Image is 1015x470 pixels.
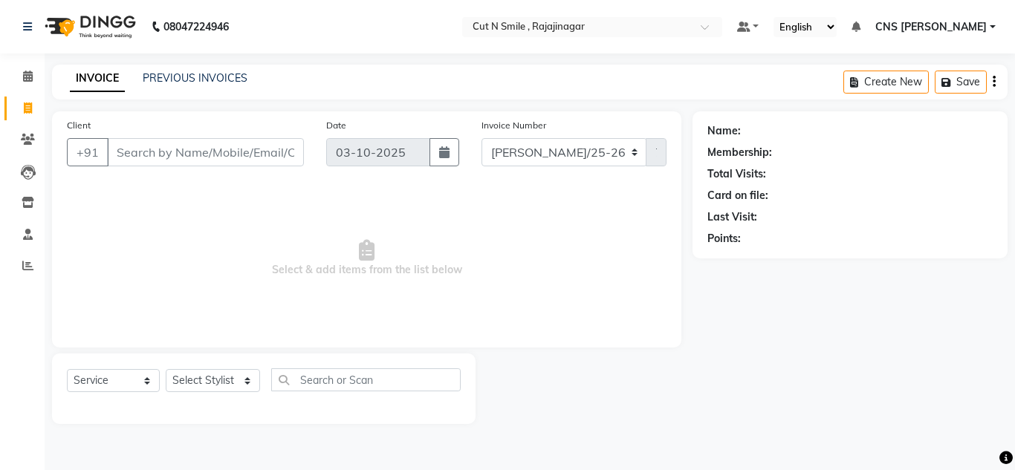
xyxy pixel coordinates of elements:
div: Name: [707,123,741,139]
a: INVOICE [70,65,125,92]
div: Membership: [707,145,772,160]
div: Last Visit: [707,209,757,225]
div: Points: [707,231,741,247]
input: Search by Name/Mobile/Email/Code [107,138,304,166]
span: Select & add items from the list below [67,184,667,333]
span: CNS [PERSON_NAME] [875,19,987,35]
label: Invoice Number [481,119,546,132]
button: Create New [843,71,929,94]
button: Save [935,71,987,94]
img: logo [38,6,140,48]
b: 08047224946 [163,6,229,48]
button: +91 [67,138,108,166]
div: Total Visits: [707,166,766,182]
label: Client [67,119,91,132]
label: Date [326,119,346,132]
a: PREVIOUS INVOICES [143,71,247,85]
div: Card on file: [707,188,768,203]
input: Search or Scan [271,368,461,391]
